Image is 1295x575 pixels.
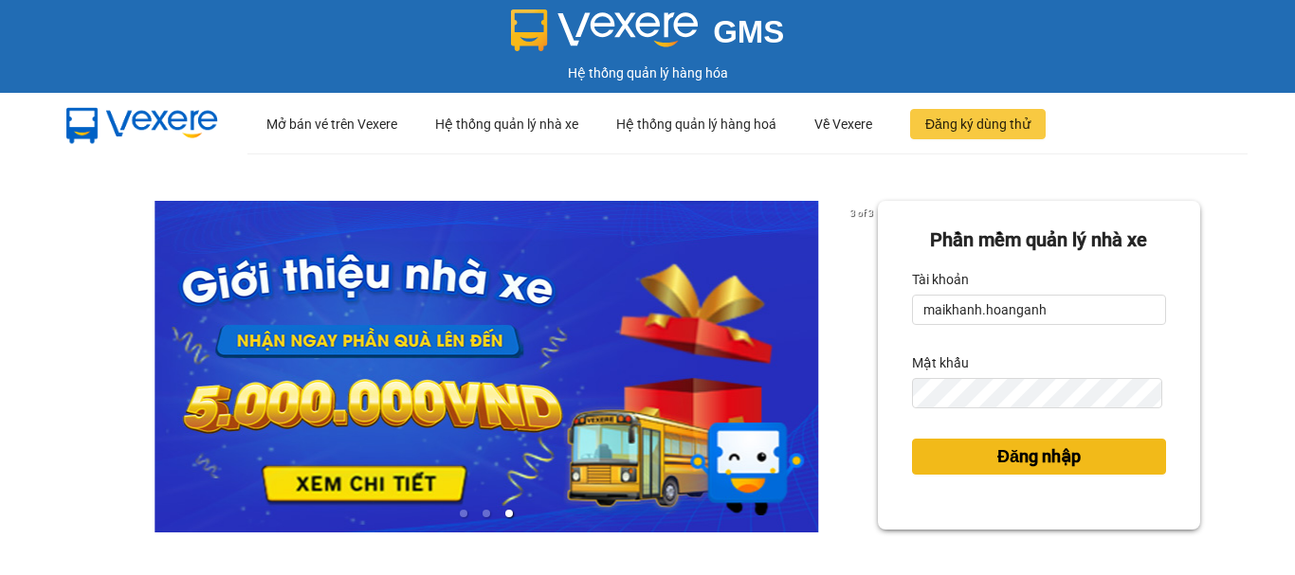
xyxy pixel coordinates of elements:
[912,295,1166,325] input: Tài khoản
[912,378,1162,408] input: Mật khẩu
[47,93,237,155] img: mbUUG5Q.png
[435,94,578,154] div: Hệ thống quản lý nhà xe
[5,63,1290,83] div: Hệ thống quản lý hàng hóa
[511,9,699,51] img: logo 2
[910,109,1046,139] button: Đăng ký dùng thử
[925,114,1031,135] span: Đăng ký dùng thử
[814,94,872,154] div: Về Vexere
[266,94,397,154] div: Mở bán vé trên Vexere
[713,14,784,49] span: GMS
[912,264,969,295] label: Tài khoản
[845,201,878,225] p: 3 of 3
[505,510,513,517] li: slide item 3
[912,439,1166,475] button: Đăng nhập
[483,510,490,517] li: slide item 2
[851,201,878,532] button: next slide / item
[616,94,776,154] div: Hệ thống quản lý hàng hoá
[511,28,785,44] a: GMS
[997,443,1081,470] span: Đăng nhập
[95,201,121,532] button: previous slide / item
[912,225,1166,255] div: Phần mềm quản lý nhà xe
[912,348,969,378] label: Mật khẩu
[460,510,467,517] li: slide item 1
